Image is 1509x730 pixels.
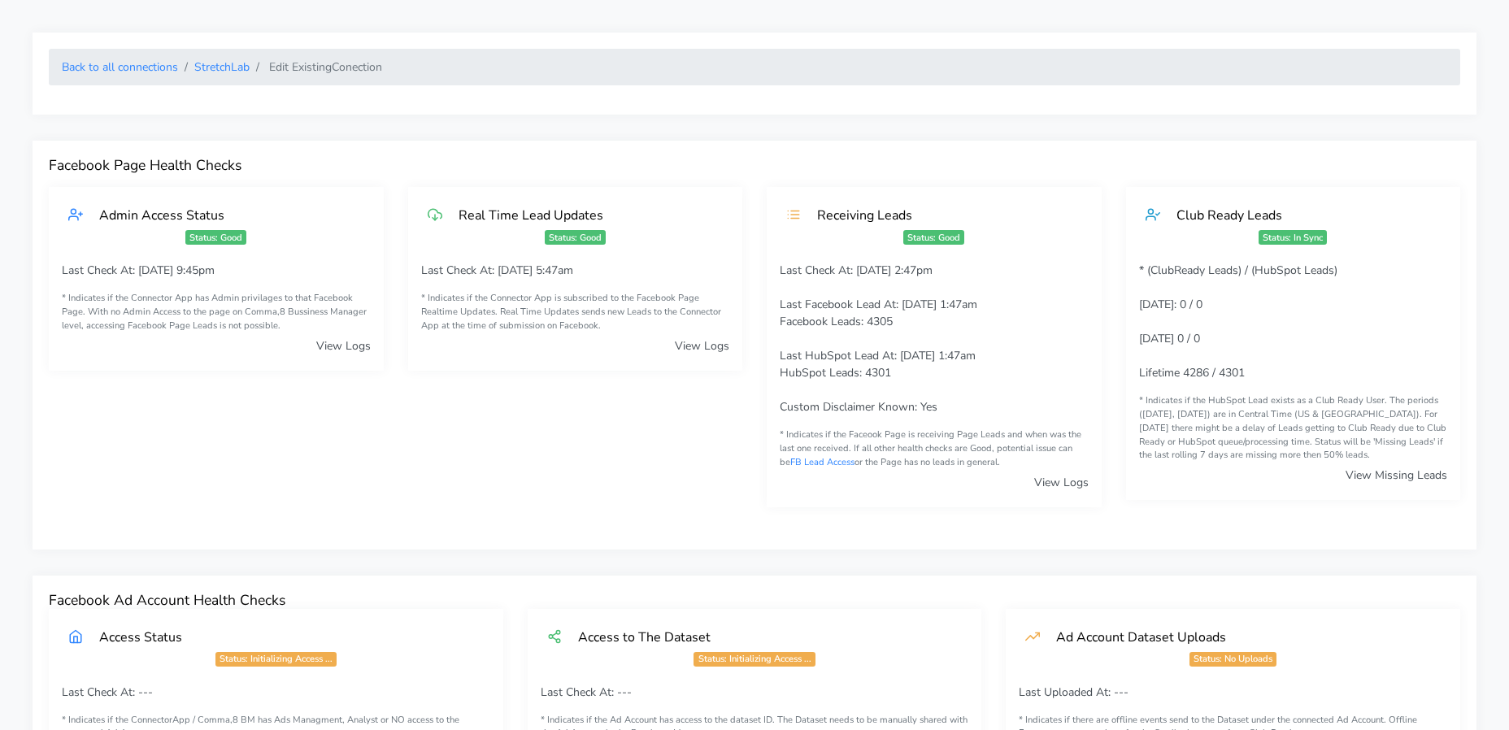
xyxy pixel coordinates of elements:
[62,59,178,75] a: Back to all connections
[421,262,730,279] p: Last Check At: [DATE] 5:47am
[780,263,933,278] span: Last Check At: [DATE] 2:47pm
[1139,297,1202,312] span: [DATE]: 0 / 0
[250,59,382,76] li: Edit Existing Conection
[801,206,1082,224] div: Receiving Leads
[83,206,364,224] div: Admin Access Status
[780,428,1081,468] span: * Indicates if the Faceook Page is receiving Page Leads and when was the last one received. If al...
[1189,652,1276,667] span: Status: No Uploads
[49,592,1460,609] h4: Facebook Ad Account Health Checks
[421,292,730,332] small: * Indicates if the Connector App is subscribed to the Facebook Page Realtime Updates. Real Time U...
[1160,206,1442,224] div: Club Ready Leads
[49,49,1460,85] nav: breadcrumb
[215,652,337,667] span: Status: Initializing Access ...
[1139,394,1446,461] span: * Indicates if the HubSpot Lead exists as a Club Ready User. The periods ([DATE], [DATE]) are in ...
[62,684,490,701] p: Last Check At: ---
[694,652,815,667] span: Status: Initializing Access ...
[185,230,246,245] span: Status: Good
[541,684,969,701] p: Last Check At: ---
[1139,365,1245,380] span: Lifetime 4286 / 4301
[780,297,977,312] span: Last Facebook Lead At: [DATE] 1:47am
[49,157,1460,174] h4: Facebook Page Health Checks
[1040,628,1441,645] div: Ad Account Dataset Uploads
[442,206,724,224] div: Real Time Lead Updates
[194,59,250,75] a: StretchLab
[780,348,976,363] span: Last HubSpot Lead At: [DATE] 1:47am
[62,292,371,332] small: * Indicates if the Connector App has Admin privilages to that Facebook Page. With no Admin Access...
[1034,475,1089,490] a: View Logs
[1019,684,1447,701] p: Last Uploaded At: ---
[83,628,484,645] div: Access Status
[316,338,371,354] a: View Logs
[675,338,729,354] a: View Logs
[790,456,855,468] a: FB Lead Access
[62,262,371,279] p: Last Check At: [DATE] 9:45pm
[1346,467,1447,483] a: View Missing Leads
[780,314,893,329] span: Facebook Leads: 4305
[1259,230,1327,245] span: Status: In Sync
[780,365,891,380] span: HubSpot Leads: 4301
[903,230,964,245] span: Status: Good
[562,628,963,645] div: Access to The Dataset
[545,230,606,245] span: Status: Good
[1139,263,1337,278] span: * (ClubReady Leads) / (HubSpot Leads)
[1139,331,1200,346] span: [DATE] 0 / 0
[780,399,937,415] span: Custom Disclaimer Known: Yes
